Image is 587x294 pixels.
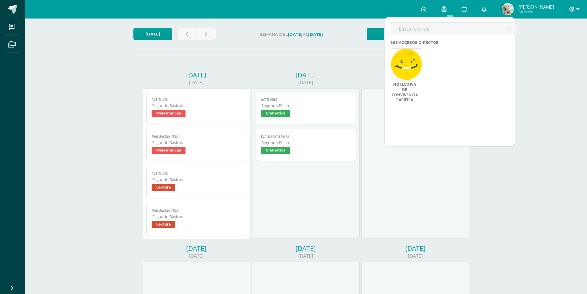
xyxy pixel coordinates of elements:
[146,129,247,161] a: Evaluación finalSegundo BásicosMatemáticas
[367,28,422,40] a: Semana
[519,9,554,14] span: Mi Perfil
[152,147,185,154] span: Matemáticas
[361,79,469,86] div: [DATE]
[143,244,250,253] div: [DATE]
[288,32,303,37] strong: [DATE]
[143,253,250,259] div: [DATE]
[361,244,469,253] div: [DATE]
[391,82,418,103] a: Normativa de Convivencia Pacífica
[252,71,360,79] div: [DATE]
[261,110,290,117] span: Gramática
[146,203,247,235] a: Evaluación finalSegundo BásicosLectura
[146,92,247,124] a: ActitudesSegundo BásicosMatemáticas
[361,71,469,79] div: [DATE]
[261,98,351,102] span: Actitudes
[391,40,438,45] span: Mis accesos directos
[152,110,185,117] span: Matemáticas
[262,103,351,108] span: Segundo Básicos
[502,3,514,15] img: 989c923e013be94029f7e8b51328efc9.png
[519,4,554,10] span: [PERSON_NAME]
[152,214,241,219] span: Segundo Básicos
[152,184,175,191] span: Lectura
[256,129,356,161] a: Evaluación finalSegundo BásicosGramática
[252,244,360,253] div: [DATE]
[133,28,172,40] a: [DATE]
[152,103,241,108] span: Segundo Básicos
[146,166,247,198] a: ActitudesSegundo BásicosLectura
[361,253,469,259] div: [DATE]
[143,79,250,86] div: [DATE]
[252,253,360,259] div: [DATE]
[221,28,362,41] label: Semana del al
[152,172,241,176] span: Actitudes
[152,209,241,213] span: Evaluación final
[252,79,360,86] div: [DATE]
[308,32,323,37] strong: [DATE]
[143,71,250,79] div: [DATE]
[261,147,290,154] span: Gramática
[152,177,241,182] span: Segundo Básicos
[391,23,516,35] input: Busca recurso...
[261,135,351,139] span: Evaluación final
[256,92,356,124] a: ActitudesSegundo BásicosGramática
[152,135,241,139] span: Evaluación final
[152,98,241,102] span: Actitudes
[152,140,241,145] span: Segundo Básicos
[152,221,175,228] span: Lectura
[262,140,351,145] span: Segundo Básicos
